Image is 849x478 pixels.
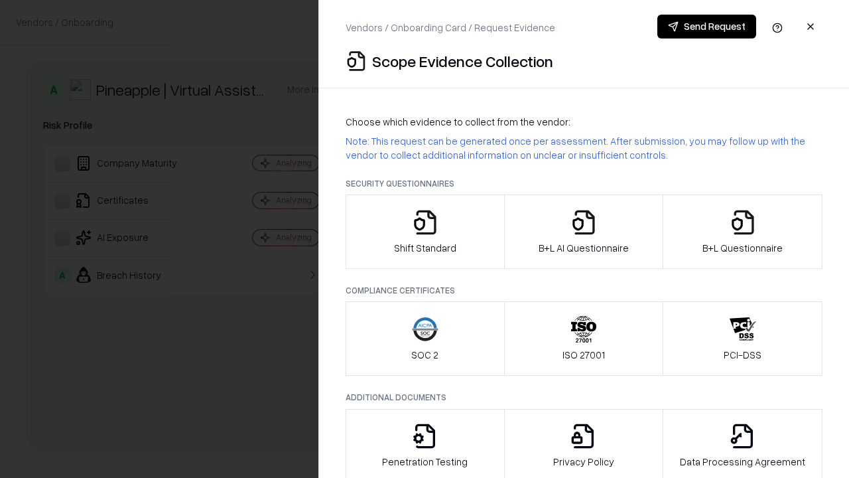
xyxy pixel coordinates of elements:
p: Penetration Testing [382,455,468,469]
button: B+L AI Questionnaire [504,195,664,269]
p: PCI-DSS [724,348,761,362]
button: Shift Standard [346,195,505,269]
p: Security Questionnaires [346,178,822,189]
p: Compliance Certificates [346,285,822,296]
p: SOC 2 [411,348,438,362]
button: ISO 27001 [504,301,664,376]
button: PCI-DSS [663,301,822,376]
button: B+L Questionnaire [663,195,822,269]
p: Additional Documents [346,392,822,403]
p: Vendors / Onboarding Card / Request Evidence [346,21,555,35]
button: SOC 2 [346,301,505,376]
p: B+L AI Questionnaire [539,241,629,255]
p: ISO 27001 [562,348,605,362]
p: Shift Standard [394,241,456,255]
button: Send Request [657,15,756,39]
p: Data Processing Agreement [680,455,805,469]
p: Privacy Policy [553,455,614,469]
p: Choose which evidence to collect from the vendor: [346,115,822,129]
p: B+L Questionnaire [702,241,783,255]
p: Scope Evidence Collection [372,50,553,72]
p: Note: This request can be generated once per assessment. After submission, you may follow up with... [346,134,822,162]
